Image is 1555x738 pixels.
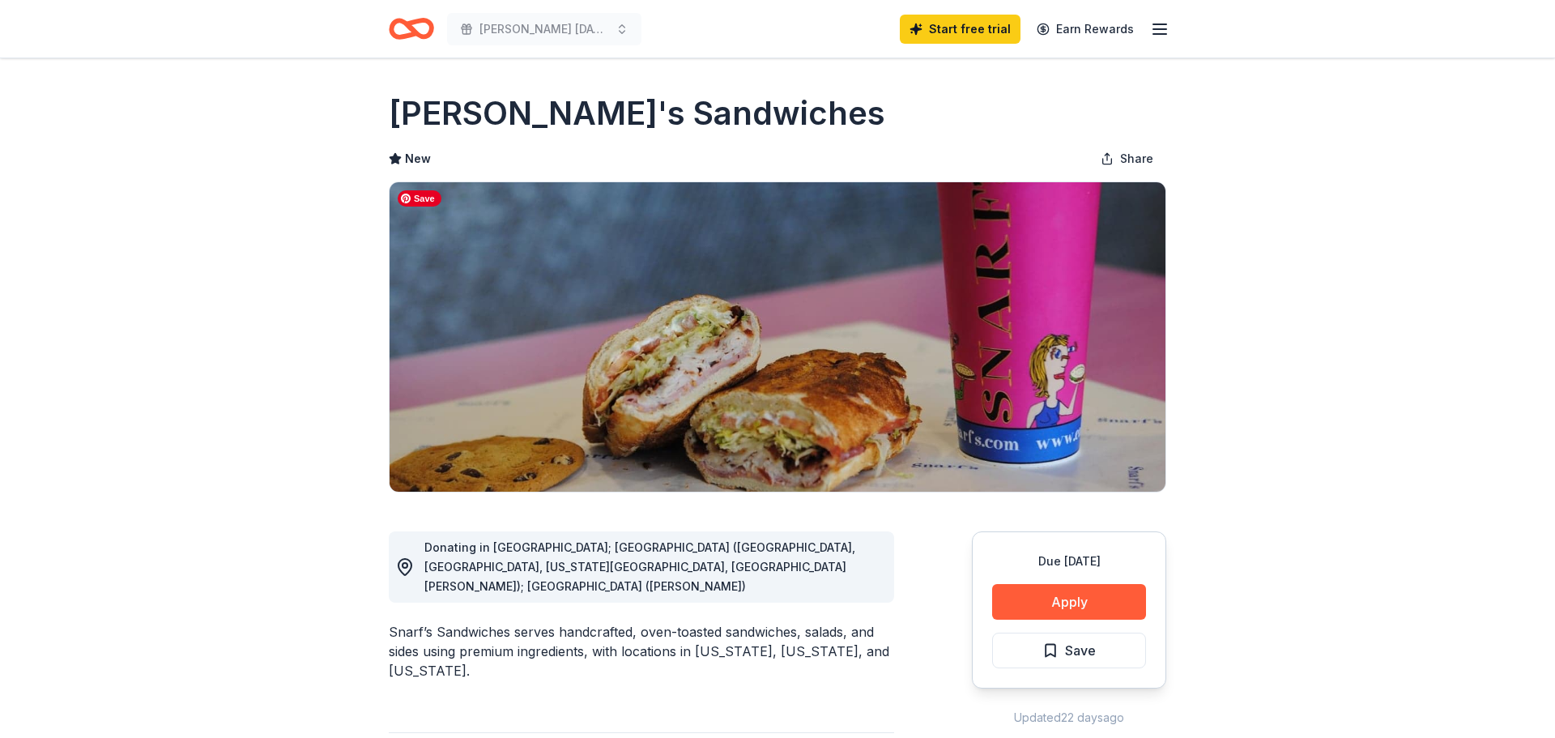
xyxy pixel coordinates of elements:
[1065,640,1096,661] span: Save
[992,552,1146,571] div: Due [DATE]
[390,182,1165,492] img: Image for Snarf's Sandwiches
[1120,149,1153,169] span: Share
[1088,143,1166,175] button: Share
[389,622,894,680] div: Snarf’s Sandwiches serves handcrafted, oven-toasted sandwiches, salads, and sides using premium i...
[972,708,1166,727] div: Updated 22 days ago
[389,10,434,48] a: Home
[992,633,1146,668] button: Save
[479,19,609,39] span: [PERSON_NAME] [DATE] Backpack Rock and Roll Bingo
[992,584,1146,620] button: Apply
[447,13,641,45] button: [PERSON_NAME] [DATE] Backpack Rock and Roll Bingo
[405,149,431,169] span: New
[424,540,855,593] span: Donating in [GEOGRAPHIC_DATA]; [GEOGRAPHIC_DATA] ([GEOGRAPHIC_DATA], [GEOGRAPHIC_DATA], [US_STATE...
[900,15,1020,44] a: Start free trial
[398,190,441,207] span: Save
[1027,15,1144,44] a: Earn Rewards
[389,91,885,136] h1: [PERSON_NAME]'s Sandwiches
